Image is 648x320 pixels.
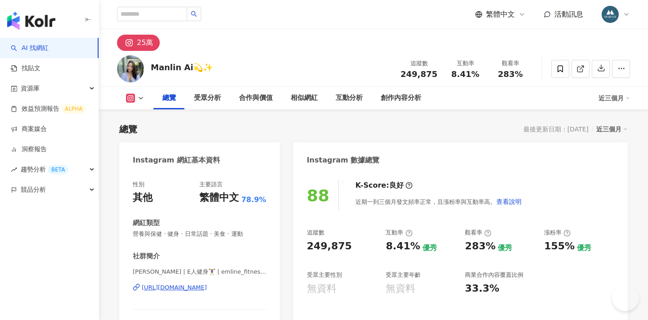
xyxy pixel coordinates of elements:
[151,62,213,73] div: Manlin Ai💫✨
[498,70,523,79] span: 283%
[117,55,144,82] img: KOL Avatar
[544,229,571,237] div: 漲粉率
[386,282,415,296] div: 無資料
[389,180,404,190] div: 良好
[307,155,380,165] div: Instagram 數據總覽
[199,191,239,205] div: 繁體中文
[355,180,413,190] div: K-Score :
[400,59,437,68] div: 追蹤數
[554,10,583,18] span: 活動訊息
[307,282,337,296] div: 無資料
[241,195,266,205] span: 78.9%
[133,191,153,205] div: 其他
[11,104,86,113] a: 效益預測報告ALPHA
[400,69,437,79] span: 249,875
[612,284,639,311] iframe: Help Scout Beacon - Open
[544,239,575,253] div: 155%
[465,239,495,253] div: 283%
[21,78,40,99] span: 資源庫
[133,155,220,165] div: Instagram 網紅基本資料
[493,59,527,68] div: 觀看率
[496,193,522,211] button: 查看說明
[465,282,499,296] div: 33.3%
[307,271,342,279] div: 受眾主要性別
[498,243,512,253] div: 優秀
[48,165,68,174] div: BETA
[577,243,591,253] div: 優秀
[386,239,420,253] div: 8.41%
[307,239,352,253] div: 249,875
[11,125,47,134] a: 商案媒合
[523,126,589,133] div: 最後更新日期：[DATE]
[133,230,266,238] span: 營養與保健 · 健身 · 日常話題 · 美食 · 運動
[11,167,17,173] span: rise
[386,271,421,279] div: 受眾主要年齡
[21,180,46,200] span: 競品分析
[336,93,363,104] div: 互動分析
[133,180,144,189] div: 性別
[239,93,273,104] div: 合作與價值
[142,284,207,292] div: [URL][DOMAIN_NAME]
[11,64,40,73] a: 找貼文
[291,93,318,104] div: 相似網紅
[137,36,153,49] div: 25萬
[465,271,523,279] div: 商業合作內容覆蓋比例
[133,252,160,261] div: 社群簡介
[133,218,160,228] div: 網紅類型
[386,229,412,237] div: 互動率
[194,93,221,104] div: 受眾分析
[117,35,160,51] button: 25萬
[598,91,630,105] div: 近三個月
[355,193,522,211] div: 近期一到三個月發文頻率正常，且漲粉率與互動率高。
[307,186,329,205] div: 88
[21,159,68,180] span: 趨勢分析
[465,229,491,237] div: 觀看率
[162,93,176,104] div: 總覽
[133,284,266,292] a: [URL][DOMAIN_NAME]
[381,93,421,104] div: 創作內容分析
[486,9,515,19] span: 繁體中文
[496,198,522,205] span: 查看說明
[11,145,47,154] a: 洞察報告
[119,123,137,135] div: 總覽
[7,12,55,30] img: logo
[11,44,49,53] a: searchAI 找網紅
[448,59,482,68] div: 互動率
[596,123,628,135] div: 近三個月
[191,11,197,17] span: search
[423,243,437,253] div: 優秀
[307,229,324,237] div: 追蹤數
[602,6,619,23] img: 358735463_652854033541749_1509380869568117342_n.jpg
[451,70,479,79] span: 8.41%
[133,268,266,276] span: [PERSON_NAME] | E人健身🏋️‍♀️ | emline_fitness_diary
[199,180,223,189] div: 主要語言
